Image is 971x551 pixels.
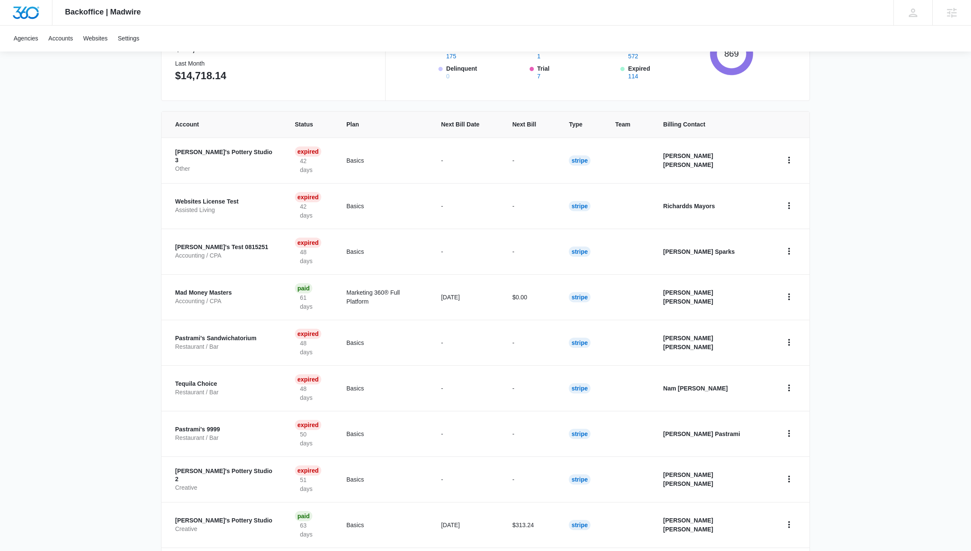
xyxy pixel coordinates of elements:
[43,26,78,52] a: Accounts
[295,329,321,339] div: Expired
[782,381,796,395] button: home
[175,388,274,397] p: Restaurant / Bar
[569,120,582,129] span: Type
[175,484,274,492] p: Creative
[175,243,274,252] p: [PERSON_NAME]'s Test 0815251
[446,53,456,59] button: Paid
[502,320,559,365] td: -
[175,525,274,534] p: Creative
[537,53,541,59] button: Past Due
[431,502,502,548] td: [DATE]
[175,467,274,484] p: [PERSON_NAME]'s Pottery Studio 2
[502,274,559,320] td: $0.00
[569,247,590,257] div: Stripe
[569,474,590,485] div: Stripe
[295,283,312,293] div: Paid
[295,192,321,202] div: Expired
[295,476,326,494] p: 51 days
[502,183,559,229] td: -
[628,44,706,59] label: Canceled
[431,274,502,320] td: [DATE]
[346,430,421,439] p: Basics
[346,521,421,530] p: Basics
[295,293,326,311] p: 61 days
[663,471,713,487] strong: [PERSON_NAME] [PERSON_NAME]
[663,152,713,168] strong: [PERSON_NAME] [PERSON_NAME]
[628,53,638,59] button: Canceled
[431,138,502,183] td: -
[175,434,274,442] p: Restaurant / Bar
[175,343,274,351] p: Restaurant / Bar
[295,385,326,402] p: 48 days
[175,289,274,305] a: Mad Money MastersAccounting / CPA
[175,198,274,214] a: Websites License TestAssisted Living
[295,339,326,357] p: 48 days
[346,384,421,393] p: Basics
[295,157,326,175] p: 42 days
[175,198,274,206] p: Websites License Test
[175,380,274,396] a: Tequila ChoiceRestaurant / Bar
[175,252,274,260] p: Accounting / CPA
[431,183,502,229] td: -
[663,335,713,350] strong: [PERSON_NAME] [PERSON_NAME]
[502,229,559,274] td: -
[663,517,713,533] strong: [PERSON_NAME] [PERSON_NAME]
[295,420,321,430] div: Expired
[663,385,728,392] strong: Nam [PERSON_NAME]
[446,44,524,59] label: Paid
[431,365,502,411] td: -
[782,244,796,258] button: home
[663,203,715,209] strong: Richardds Mayors
[502,365,559,411] td: -
[502,502,559,548] td: $313.24
[663,430,740,437] strong: [PERSON_NAME] Pastrami
[346,247,421,256] p: Basics
[615,120,631,129] span: Team
[295,202,326,220] p: 42 days
[663,248,735,255] strong: [PERSON_NAME] Sparks
[569,383,590,393] div: Stripe
[175,165,274,173] p: Other
[175,243,274,260] a: [PERSON_NAME]'s Test 0815251Accounting / CPA
[346,202,421,211] p: Basics
[346,339,421,347] p: Basics
[431,456,502,502] td: -
[431,229,502,274] td: -
[346,156,421,165] p: Basics
[175,334,274,351] a: Pastrami's SandwichatoriumRestaurant / Bar
[295,146,321,157] div: Expired
[346,288,421,306] p: Marketing 360® Full Platform
[175,289,274,297] p: Mad Money Masters
[175,380,274,388] p: Tequila Choice
[175,297,274,306] p: Accounting / CPA
[537,44,616,59] label: Past Due
[782,518,796,531] button: home
[782,199,796,212] button: home
[175,148,274,173] a: [PERSON_NAME]'s Pottery Studio 3Other
[569,292,590,302] div: Stripe
[175,517,274,525] p: [PERSON_NAME]'s Pottery Studio
[569,201,590,211] div: Stripe
[782,290,796,304] button: home
[431,411,502,456] td: -
[502,456,559,502] td: -
[175,148,274,165] p: [PERSON_NAME]'s Pottery Studio 3
[113,26,145,52] a: Settings
[782,153,796,167] button: home
[78,26,112,52] a: Websites
[65,8,141,17] span: Backoffice | Madwire
[502,411,559,456] td: -
[295,238,321,248] div: Expired
[346,475,421,484] p: Basics
[569,429,590,439] div: Stripe
[175,68,226,83] p: $14,718.14
[441,120,479,129] span: Next Bill Date
[295,521,326,539] p: 63 days
[537,73,541,79] button: Trial
[628,64,706,79] label: Expired
[782,336,796,349] button: home
[569,338,590,348] div: Stripe
[175,59,226,68] h3: Last Month
[569,520,590,530] div: Stripe
[9,26,43,52] a: Agencies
